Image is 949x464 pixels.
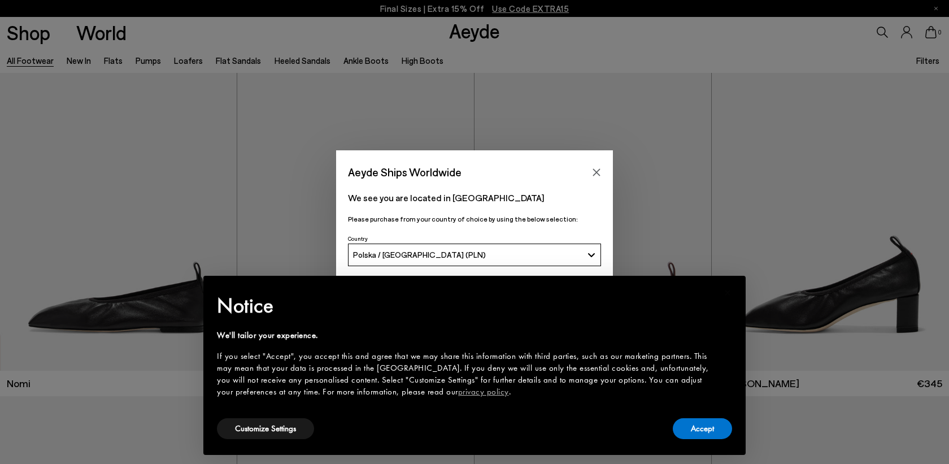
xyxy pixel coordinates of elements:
button: Close [588,164,605,181]
div: If you select "Accept", you accept this and agree that we may share this information with third p... [217,350,714,398]
p: We see you are located in [GEOGRAPHIC_DATA] [348,191,601,205]
span: Aeyde Ships Worldwide [348,162,462,182]
span: Polska / [GEOGRAPHIC_DATA] (PLN) [353,250,486,259]
span: Country [348,235,368,242]
button: Accept [673,418,732,439]
div: We'll tailor your experience. [217,329,714,341]
button: Customize Settings [217,418,314,439]
h2: Notice [217,291,714,320]
a: privacy policy [458,386,509,397]
p: Please purchase from your country of choice by using the below selection: [348,214,601,224]
span: × [724,284,732,301]
button: Close this notice [714,279,741,306]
